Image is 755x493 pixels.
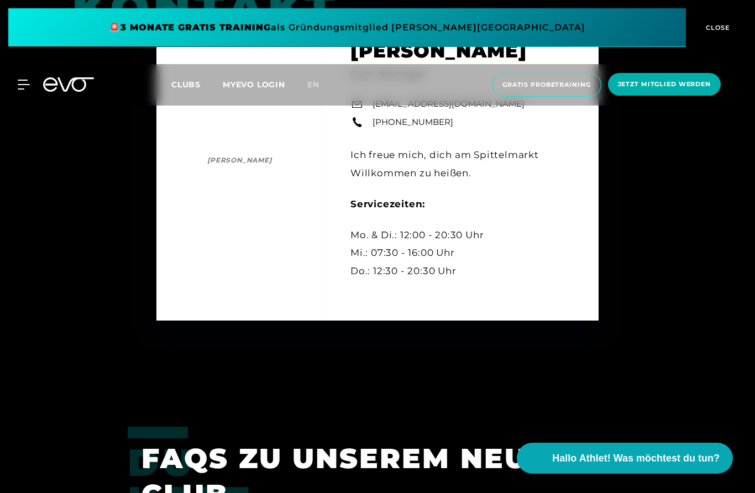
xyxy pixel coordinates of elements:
[703,23,730,33] span: CLOSE
[552,451,720,466] span: Hallo Athlet! Was möchtest du tun?
[171,79,223,90] a: Clubs
[686,8,747,47] button: CLOSE
[171,80,201,90] span: Clubs
[489,73,605,97] a: Gratis Probetraining
[307,80,319,90] span: en
[605,73,724,97] a: Jetzt Mitglied werden
[373,116,453,129] a: [PHONE_NUMBER]
[502,80,591,90] span: Gratis Probetraining
[517,443,733,474] button: Hallo Athlet! Was möchtest du tun?
[223,80,285,90] a: MYEVO LOGIN
[618,80,711,89] span: Jetzt Mitglied werden
[307,78,333,91] a: en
